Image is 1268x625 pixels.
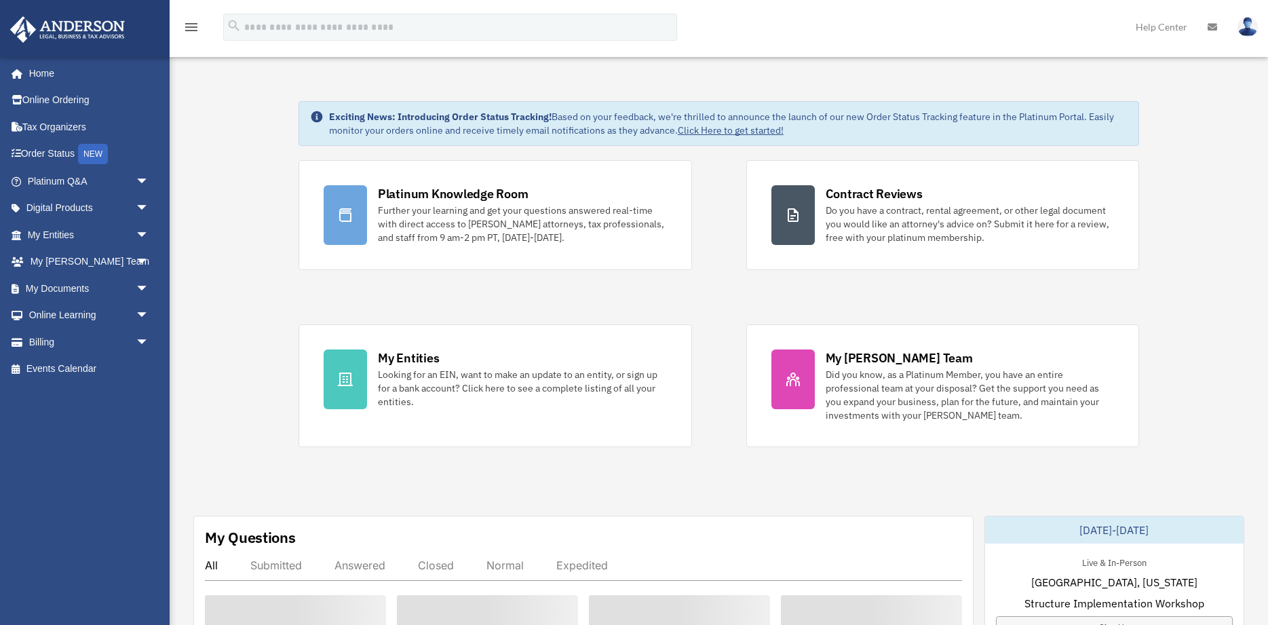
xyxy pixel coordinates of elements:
a: Platinum Knowledge Room Further your learning and get your questions answered real-time with dire... [299,160,692,270]
div: Based on your feedback, we're thrilled to announce the launch of our new Order Status Tracking fe... [329,110,1128,137]
span: arrow_drop_down [136,302,163,330]
div: Closed [418,558,454,572]
span: [GEOGRAPHIC_DATA], [US_STATE] [1031,574,1197,590]
div: Platinum Knowledge Room [378,185,529,202]
span: arrow_drop_down [136,248,163,276]
strong: Exciting News: Introducing Order Status Tracking! [329,111,552,123]
span: arrow_drop_down [136,275,163,303]
div: Submitted [250,558,302,572]
div: Contract Reviews [826,185,923,202]
div: Expedited [556,558,608,572]
div: Further your learning and get your questions answered real-time with direct access to [PERSON_NAM... [378,204,667,244]
a: Platinum Q&Aarrow_drop_down [9,168,170,195]
i: search [227,18,242,33]
div: Normal [486,558,524,572]
a: Events Calendar [9,356,170,383]
i: menu [183,19,199,35]
div: My Entities [378,349,439,366]
a: Online Learningarrow_drop_down [9,302,170,329]
span: Structure Implementation Workshop [1024,595,1204,611]
a: Home [9,60,163,87]
span: arrow_drop_down [136,328,163,356]
div: Looking for an EIN, want to make an update to an entity, or sign up for a bank account? Click her... [378,368,667,409]
div: Did you know, as a Platinum Member, you have an entire professional team at your disposal? Get th... [826,368,1115,422]
a: Click Here to get started! [678,124,784,136]
a: Digital Productsarrow_drop_down [9,195,170,222]
div: Live & In-Person [1071,554,1157,569]
a: My Entities Looking for an EIN, want to make an update to an entity, or sign up for a bank accoun... [299,324,692,447]
div: Answered [334,558,385,572]
div: All [205,558,218,572]
a: Contract Reviews Do you have a contract, rental agreement, or other legal document you would like... [746,160,1140,270]
a: My [PERSON_NAME] Teamarrow_drop_down [9,248,170,276]
span: arrow_drop_down [136,221,163,249]
div: My Questions [205,527,296,548]
a: Tax Organizers [9,113,170,140]
a: My Entitiesarrow_drop_down [9,221,170,248]
span: arrow_drop_down [136,168,163,195]
a: menu [183,24,199,35]
a: Online Ordering [9,87,170,114]
div: NEW [78,144,108,164]
img: Anderson Advisors Platinum Portal [6,16,129,43]
div: [DATE]-[DATE] [985,516,1244,544]
div: Do you have a contract, rental agreement, or other legal document you would like an attorney's ad... [826,204,1115,244]
span: arrow_drop_down [136,195,163,223]
a: Billingarrow_drop_down [9,328,170,356]
div: My [PERSON_NAME] Team [826,349,973,366]
a: My Documentsarrow_drop_down [9,275,170,302]
a: My [PERSON_NAME] Team Did you know, as a Platinum Member, you have an entire professional team at... [746,324,1140,447]
a: Order StatusNEW [9,140,170,168]
img: User Pic [1237,17,1258,37]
